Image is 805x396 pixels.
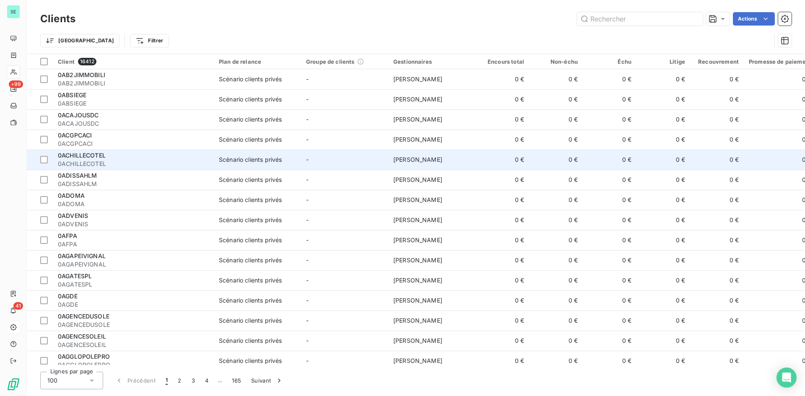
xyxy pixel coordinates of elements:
td: 0 € [583,210,636,230]
span: [PERSON_NAME] [393,277,442,284]
td: 0 € [583,109,636,129]
td: 0 € [690,331,744,351]
td: 0 € [636,109,690,129]
span: 0AB2JIMMOBILI [58,79,209,88]
div: Échu [588,58,631,65]
div: Litige [641,58,685,65]
td: 0 € [529,290,583,311]
td: 0 € [690,311,744,331]
span: - [306,136,309,143]
div: Scénario clients privés [219,75,282,83]
td: 0 € [636,190,690,210]
span: - [306,96,309,103]
td: 0 € [529,190,583,210]
span: 0ACAJOUSDC [58,119,209,128]
span: 16412 [78,58,96,65]
td: 0 € [636,129,690,150]
td: 0 € [475,190,529,210]
td: 0 € [636,351,690,371]
td: 0 € [529,89,583,109]
td: 0 € [475,170,529,190]
td: 0 € [636,270,690,290]
span: - [306,75,309,83]
span: 100 [47,376,57,385]
div: Scénario clients privés [219,135,282,144]
input: Rechercher [577,12,703,26]
div: Scénario clients privés [219,276,282,285]
span: [PERSON_NAME] [393,96,442,103]
td: 0 € [583,190,636,210]
span: [PERSON_NAME] [393,176,442,183]
span: 0AGATESPL [58,272,92,280]
td: 0 € [583,129,636,150]
span: [PERSON_NAME] [393,156,442,163]
span: - [306,236,309,243]
div: Scénario clients privés [219,316,282,325]
td: 0 € [475,270,529,290]
button: 4 [200,372,213,389]
button: Précédent [110,372,161,389]
td: 0 € [636,311,690,331]
button: 3 [187,372,200,389]
span: +99 [9,80,23,88]
td: 0 € [583,69,636,89]
td: 0 € [583,311,636,331]
td: 0 € [636,230,690,250]
span: 0ACGPCACI [58,140,209,148]
span: [PERSON_NAME] [393,236,442,243]
span: 0AGDE [58,300,209,309]
div: Scénario clients privés [219,336,282,345]
span: 0ADOMA [58,192,85,199]
div: Scénario clients privés [219,115,282,124]
div: Scénario clients privés [219,256,282,264]
td: 0 € [475,311,529,331]
span: 0AGENCEDUSOLE [58,321,209,329]
td: 0 € [690,230,744,250]
span: - [306,357,309,364]
td: 0 € [690,290,744,311]
div: Scénario clients privés [219,296,282,305]
span: 0ADVENIS [58,220,209,228]
img: Logo LeanPay [7,378,20,391]
td: 0 € [690,351,744,371]
span: 0ABSIEGE [58,99,209,108]
button: [GEOGRAPHIC_DATA] [40,34,119,47]
td: 0 € [529,170,583,190]
td: 0 € [475,150,529,170]
span: 0AFPA [58,240,209,248]
td: 0 € [475,89,529,109]
button: 165 [227,372,246,389]
span: - [306,176,309,183]
span: - [306,156,309,163]
span: - [306,116,309,123]
div: Scénario clients privés [219,196,282,204]
div: Scénario clients privés [219,95,282,104]
td: 0 € [583,89,636,109]
div: SE [7,5,20,18]
td: 0 € [529,109,583,129]
td: 0 € [529,270,583,290]
td: 0 € [690,129,744,150]
td: 0 € [636,150,690,170]
td: 0 € [475,109,529,129]
span: 0ABSIEGE [58,91,86,98]
h3: Clients [40,11,75,26]
div: Recouvrement [695,58,739,65]
button: Filtrer [130,34,169,47]
span: [PERSON_NAME] [393,75,442,83]
td: 0 € [529,69,583,89]
span: - [306,196,309,203]
span: 0ADVENIS [58,212,88,219]
td: 0 € [690,190,744,210]
span: 0AGAPEIVIGNAL [58,252,106,259]
td: 0 € [529,210,583,230]
span: Groupe de clients [306,58,355,65]
span: - [306,317,309,324]
span: 0ACGPCACI [58,132,92,139]
div: Scénario clients privés [219,236,282,244]
div: Scénario clients privés [219,357,282,365]
span: 41 [13,302,23,310]
td: 0 € [583,351,636,371]
button: 2 [173,372,186,389]
div: Non-échu [534,58,578,65]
